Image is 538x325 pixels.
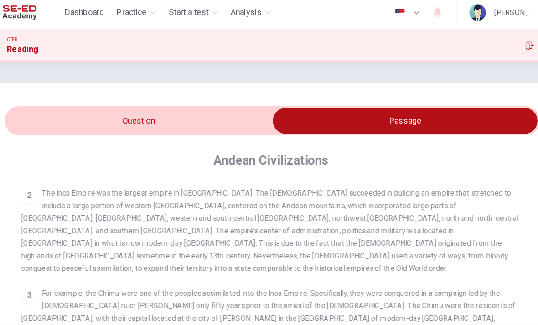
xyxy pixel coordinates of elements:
h1: Reading [36,41,64,52]
span: CEFR [36,35,46,41]
button: Start a test [175,6,225,23]
span: The Inca Empire was the largest empire in [GEOGRAPHIC_DATA]. The [DEMOGRAPHIC_DATA] succeeded in ... [49,169,485,242]
h4: Andean Civilizations [217,137,319,151]
div: 2 [49,167,64,182]
div: [PERSON_NAME] [463,9,498,20]
button: SKIP [204,295,262,319]
div: Open Intercom Messenger [507,294,529,316]
span: Dashboard [87,9,122,20]
span: For example, the Chimu were one of the peoples assimilated into the Inca Empire. Specifically, th... [49,257,486,319]
span: SKIP [220,300,237,313]
button: Practice [129,6,171,23]
div: 3 [49,255,64,269]
span: Analysis [233,9,260,20]
img: en [375,11,386,18]
img: SE-ED Academy logo [15,5,62,24]
a: SE-ED Academy logo [15,5,83,24]
img: Profile picture [441,7,456,22]
button: Analysis [229,6,272,23]
span: Start a test [178,9,213,20]
span: Practice [133,9,159,20]
button: Dashboard [83,6,125,23]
